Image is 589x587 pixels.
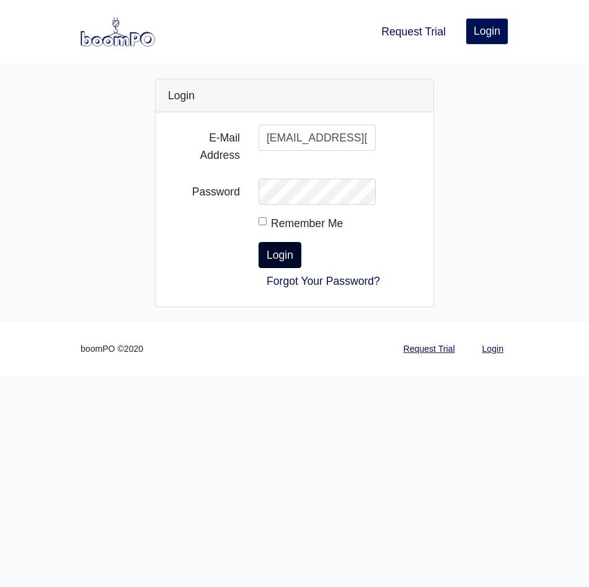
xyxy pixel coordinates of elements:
a: Request Trial [399,337,460,361]
label: Password [159,179,249,205]
a: Forgot Your Password? [259,268,388,294]
label: Remember Me [271,215,343,232]
img: boomPO [81,17,155,46]
a: Login [477,337,508,361]
button: Login [259,242,301,268]
a: Request Trial [376,18,451,45]
small: boomPO ©2020 [81,342,143,356]
label: E-Mail Address [159,125,249,168]
a: Login [466,18,508,44]
div: Login [156,79,433,112]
